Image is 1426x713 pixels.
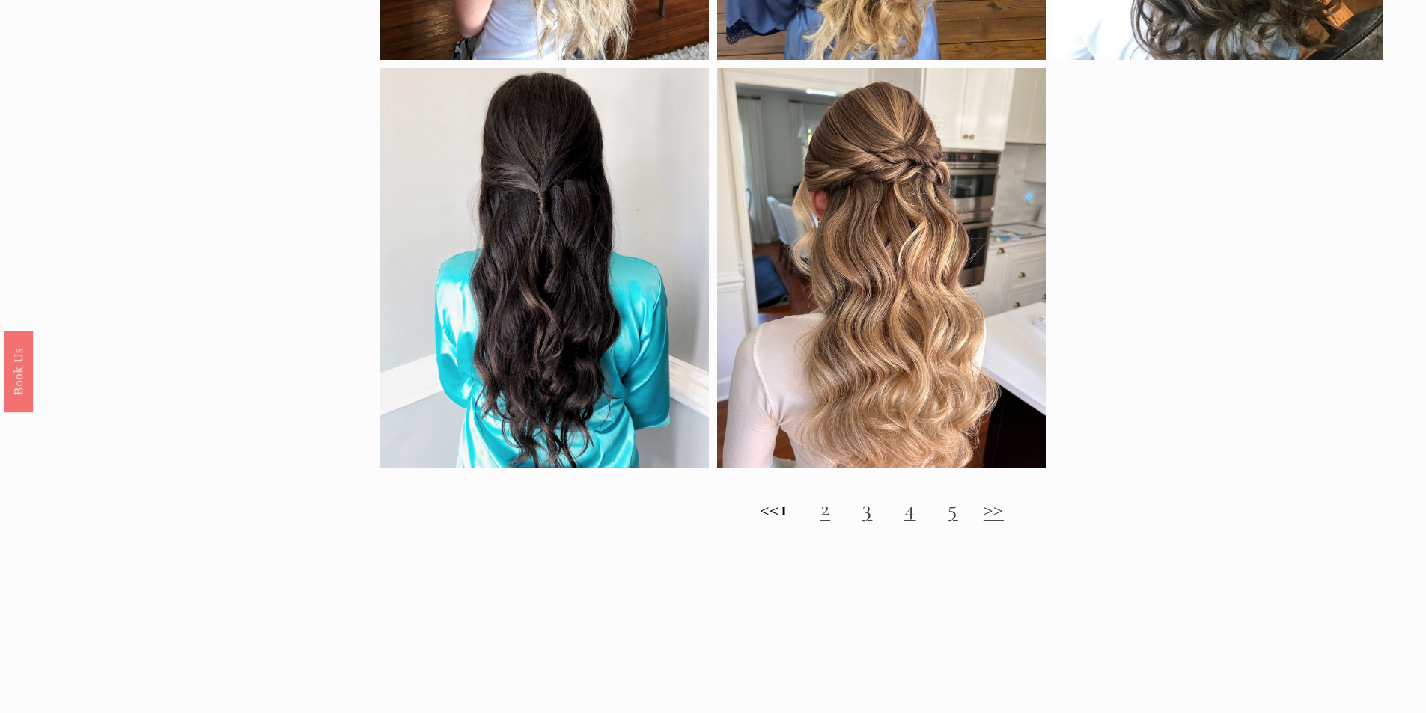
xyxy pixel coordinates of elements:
a: 4 [904,495,916,522]
a: 5 [948,495,958,522]
a: 3 [862,495,873,522]
a: >> [984,495,1004,522]
a: 2 [820,495,831,522]
a: Book Us [4,330,33,411]
strong: 1 [780,495,789,522]
h2: << [380,495,1383,522]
